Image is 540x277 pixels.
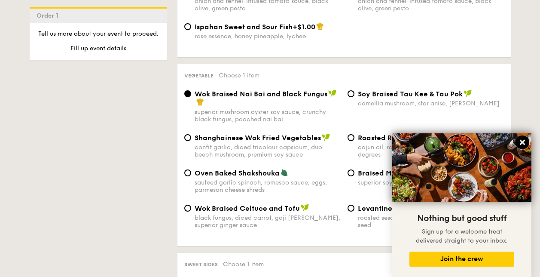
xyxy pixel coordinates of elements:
span: Shanghainese Wok Fried Vegetables [195,134,321,142]
p: Tell us more about your event to proceed. [37,30,160,38]
input: Levantine Cauliflower and Hummusroasted sesame paste, pink peppercorn, fennel seed [348,205,354,212]
span: Wok Braised Celtuce and Tofu [195,204,300,212]
div: cajun oil, roasted assorted vegetables at 250 degrees [358,144,504,158]
div: sauteed garlic spinach, romesco sauce, eggs, parmesan cheese shreds [195,179,341,194]
span: Roasted Rainbow Vegetables [358,134,458,142]
img: icon-vegan.f8ff3823.svg [301,204,309,212]
input: Roasted Rainbow Vegetablescajun oil, roasted assorted vegetables at 250 degrees [348,134,354,141]
input: Shanghainese Wok Fried Vegetablesconfit garlic, diced tricolour capsicum, duo beech mushroom, pre... [184,134,191,141]
img: icon-vegan.f8ff3823.svg [322,133,330,141]
span: Fill up event details [70,45,126,52]
div: confit garlic, diced tricolour capsicum, duo beech mushroom, premium soy sauce [195,144,341,158]
span: Braised Mushroom & Broccoli [358,169,458,177]
span: Wok Braised Nai Bai and Black Fungus [195,90,327,98]
div: superior mushroom oyster soy sauce, crunchy black fungus, poached nai bai [195,108,341,123]
span: Vegetable [184,73,214,79]
span: Choose 1 item [223,261,264,268]
img: DSC07876-Edit02-Large.jpeg [392,133,531,202]
button: Close [516,135,529,149]
div: rose essence, honey pineapple, lychee [195,33,341,40]
img: icon-chef-hat.a58ddaea.svg [196,98,204,106]
span: Nothing but good stuff [417,213,506,224]
span: +$1.00 [293,23,315,31]
input: Wok Braised Nai Bai and Black Fungussuperior mushroom oyster soy sauce, crunchy black fungus, poa... [184,90,191,97]
span: Sweet sides [184,262,218,268]
img: icon-vegetarian.fe4039eb.svg [281,169,288,176]
img: icon-chef-hat.a58ddaea.svg [316,22,324,30]
input: Ispahan Sweet and Sour Fish+$1.00rose essence, honey pineapple, lychee [184,23,191,30]
span: Oven Baked Shakshouka [195,169,280,177]
input: ⁠Soy Braised Tau Kee & Tau Pokcamellia mushroom, star anise, [PERSON_NAME] [348,90,354,97]
div: superior soy sauce, garlic, tricolour capsicum [358,179,504,186]
div: black fungus, diced carrot, goji [PERSON_NAME], superior ginger sauce [195,214,341,229]
span: Order 1 [37,12,62,19]
span: Sign up for a welcome treat delivered straight to your inbox. [416,228,508,244]
img: icon-vegan.f8ff3823.svg [328,89,337,97]
span: Levantine Cauliflower and Hummus [358,204,482,212]
span: Choose 1 item [219,72,259,79]
div: camellia mushroom, star anise, [PERSON_NAME] [358,100,504,107]
input: Oven Baked Shakshoukasauteed garlic spinach, romesco sauce, eggs, parmesan cheese shreds [184,169,191,176]
span: ⁠Soy Braised Tau Kee & Tau Pok [358,90,463,98]
img: icon-vegan.f8ff3823.svg [464,89,472,97]
input: Wok Braised Celtuce and Tofublack fungus, diced carrot, goji [PERSON_NAME], superior ginger sauce [184,205,191,212]
span: Ispahan Sweet and Sour Fish [195,23,293,31]
button: Join the crew [409,252,514,267]
div: roasted sesame paste, pink peppercorn, fennel seed [358,214,504,229]
input: Braised Mushroom & Broccolisuperior soy sauce, garlic, tricolour capsicum [348,169,354,176]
